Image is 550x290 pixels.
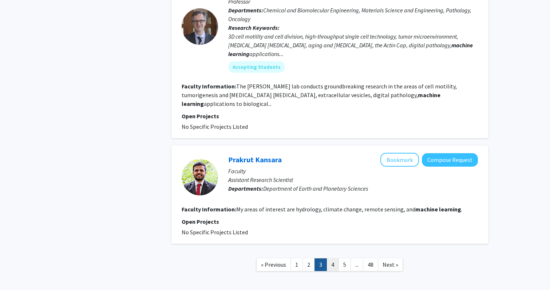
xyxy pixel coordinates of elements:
[302,258,315,271] a: 2
[451,41,473,49] b: machine
[228,32,478,58] div: 3D cell motility and cell division, high-throughput single cell technology, tumor microenvironmen...
[228,167,478,175] p: Faculty
[263,185,368,192] span: Department of Earth and Planetary Sciences
[415,206,438,213] b: machine
[182,123,248,130] span: No Specific Projects Listed
[261,261,286,268] span: « Previous
[228,175,478,184] p: Assistant Research Scientist
[339,258,351,271] a: 5
[182,206,236,213] b: Faculty Information:
[383,261,398,268] span: Next »
[380,153,419,167] button: Add Prakrut Kansara to Bookmarks
[327,258,339,271] a: 4
[182,217,478,226] p: Open Projects
[290,258,303,271] a: 1
[182,229,248,236] span: No Specific Projects Listed
[171,251,488,281] nav: Page navigation
[182,83,457,107] fg-read-more: The [PERSON_NAME] lab conducts groundbreaking research in the areas of cell motility, tumorigenes...
[418,91,440,99] b: machine
[363,258,378,271] a: 48
[439,206,461,213] b: learning
[228,185,263,192] b: Departments:
[228,155,282,164] a: Prakrut Kansara
[378,258,403,271] a: Next
[228,7,263,14] b: Departments:
[228,24,280,31] b: Research Keywords:
[355,261,359,268] span: ...
[228,50,249,57] b: learning
[314,258,327,271] a: 3
[5,257,31,285] iframe: Chat
[228,7,471,23] span: Chemical and Biomolecular Engineering, Materials Science and Engineering, Pathology, Oncology
[422,153,478,167] button: Compose Request to Prakrut Kansara
[182,100,204,107] b: learning
[236,206,462,213] fg-read-more: My areas of interest are hydrology, climate change, remote sensing, and .
[182,83,236,90] b: Faculty Information:
[182,112,478,120] p: Open Projects
[228,61,285,73] mat-chip: Accepting Students
[256,258,291,271] a: Previous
